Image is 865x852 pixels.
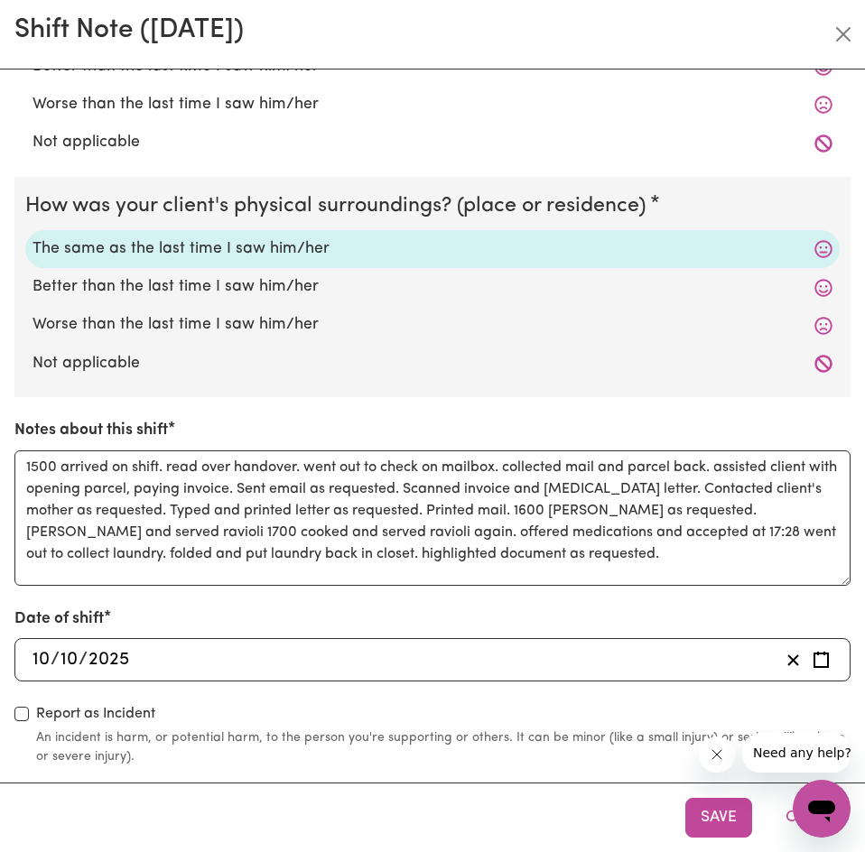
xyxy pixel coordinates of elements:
[11,13,109,27] span: Need any help?
[51,650,60,670] span: /
[14,450,851,586] textarea: 1500 arrived on shift. read over handover. went out to check on mailbox. collected mail and parce...
[793,780,851,838] iframe: Button to launch messaging window
[770,798,851,838] button: Close
[807,646,835,673] button: Enter the date of shift
[88,646,130,673] input: ----
[79,650,88,670] span: /
[32,646,51,673] input: --
[33,352,832,375] label: Not applicable
[33,275,832,299] label: Better than the last time I saw him/her
[829,20,858,49] button: Close
[60,646,79,673] input: --
[33,237,832,261] label: The same as the last time I saw him/her
[33,313,832,337] label: Worse than the last time I saw him/her
[14,419,168,442] label: Notes about this shift
[36,728,851,766] small: An incident is harm, or potential harm, to the person you're supporting or others. It can be mino...
[14,607,104,631] label: Date of shift
[36,703,155,725] label: Report as Incident
[25,191,653,223] legend: How was your client's physical surroundings? (place or residence)
[14,14,244,47] h2: Shift Note ( [DATE] )
[33,131,832,154] label: Not applicable
[685,798,752,838] button: Save
[779,646,807,673] button: Clear date of shift
[699,736,735,773] iframe: Close message
[33,93,832,116] label: Worse than the last time I saw him/her
[742,733,851,773] iframe: Message from company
